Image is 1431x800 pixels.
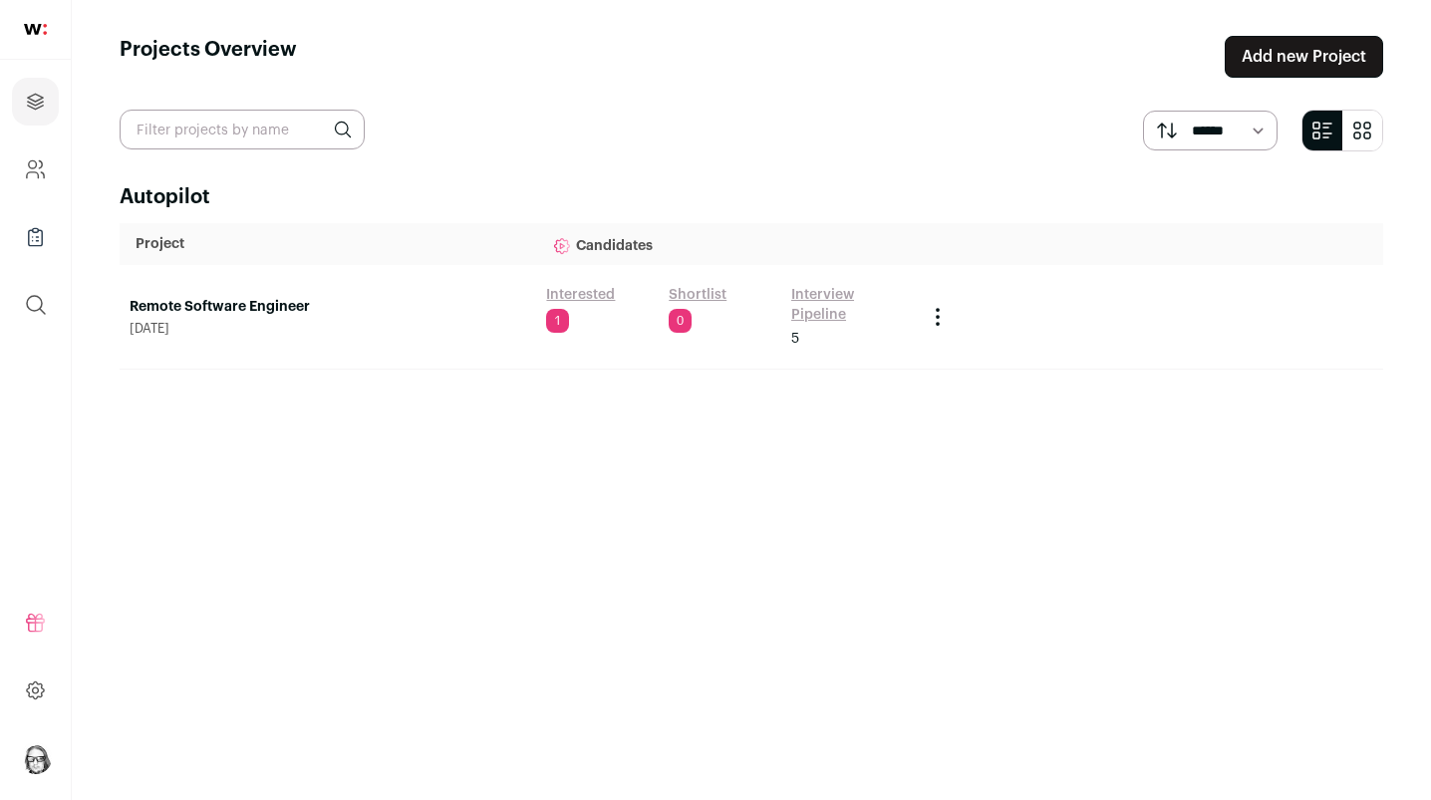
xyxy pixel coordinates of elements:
[1225,36,1383,78] a: Add new Project
[12,145,59,193] a: Company and ATS Settings
[120,36,297,78] h1: Projects Overview
[12,78,59,126] a: Projects
[20,742,52,774] img: 2818868-medium_jpg
[552,224,899,264] p: Candidates
[24,24,47,35] img: wellfound-shorthand-0d5821cbd27db2630d0214b213865d53afaa358527fdda9d0ea32b1df1b89c2c.svg
[791,329,799,349] span: 5
[120,110,365,149] input: Filter projects by name
[926,305,950,329] button: Project Actions
[12,213,59,261] a: Company Lists
[669,309,692,333] span: 0
[20,742,52,774] button: Open dropdown
[791,285,906,325] a: Interview Pipeline
[136,234,520,254] p: Project
[669,285,726,305] a: Shortlist
[130,297,526,317] a: Remote Software Engineer
[130,321,526,337] span: [DATE]
[546,309,569,333] span: 1
[120,183,1383,211] h2: Autopilot
[546,285,615,305] a: Interested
